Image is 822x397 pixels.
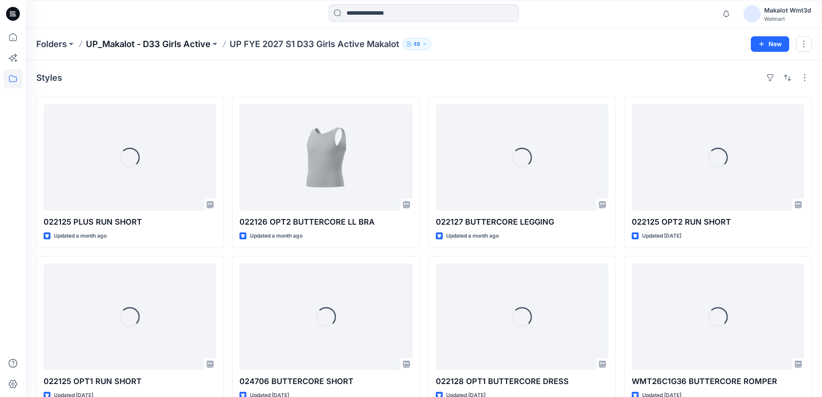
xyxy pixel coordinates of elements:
a: Folders [36,38,67,50]
p: 022128 OPT1 BUTTERCORE DRESS [436,375,608,387]
div: Makalot Wmt3d [764,5,811,16]
a: 022126 OPT2 BUTTERCORE LL BRA [239,104,412,211]
h4: Styles [36,73,62,83]
p: 024706 BUTTERCORE SHORT [239,375,412,387]
p: 022127 BUTTERCORE LEGGING [436,216,608,228]
p: 022126 OPT2 BUTTERCORE LL BRA [239,216,412,228]
div: Walmart [764,16,811,22]
p: 48 [413,39,420,49]
button: New [751,36,789,52]
p: 022125 OPT2 RUN SHORT [632,216,804,228]
p: Updated a month ago [250,232,302,241]
a: UP_Makalot - D33 Girls Active [86,38,211,50]
p: Updated [DATE] [642,232,681,241]
p: 022125 OPT1 RUN SHORT [44,375,216,387]
img: avatar [743,5,761,22]
p: WMT26C1G36 BUTTERCORE ROMPER [632,375,804,387]
p: 022125 PLUS RUN SHORT [44,216,216,228]
button: 48 [403,38,431,50]
p: Updated a month ago [54,232,107,241]
p: UP FYE 2027 S1 D33 Girls Active Makalot [230,38,399,50]
p: Updated a month ago [446,232,499,241]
